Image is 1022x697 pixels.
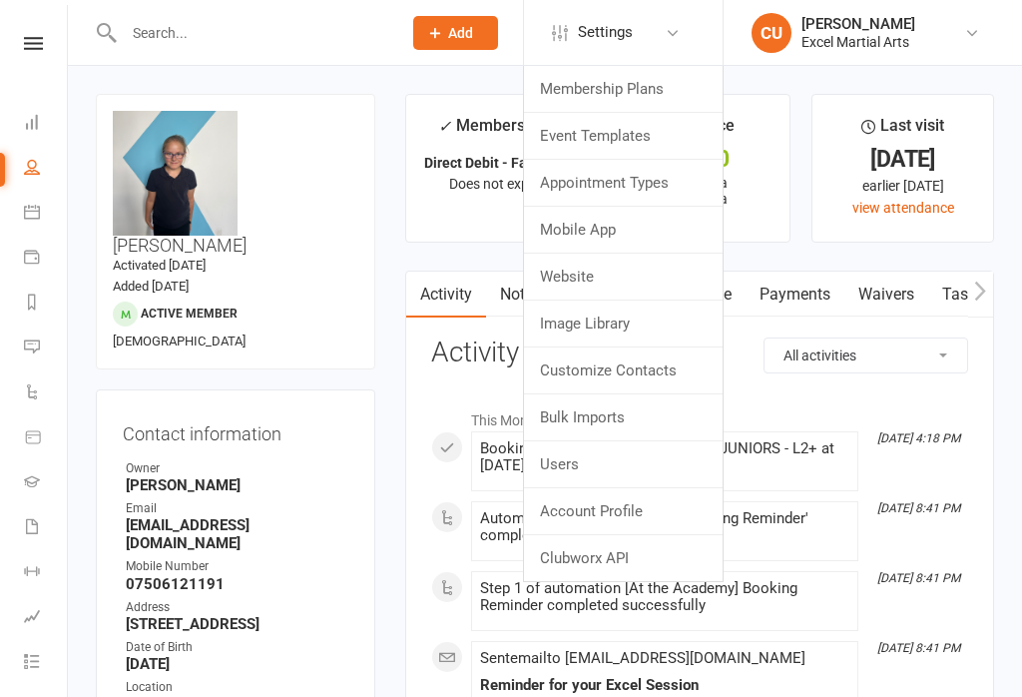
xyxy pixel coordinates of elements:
div: Date of Birth [126,638,348,657]
a: Assessments [24,596,69,641]
h3: [PERSON_NAME] [113,111,358,256]
a: Activity [406,272,486,318]
i: ✓ [438,117,451,136]
li: This Month [431,399,968,431]
span: Settings [578,10,633,55]
h3: Activity [431,338,968,368]
a: Clubworx API [524,535,723,581]
div: Excel Martial Arts [801,33,915,51]
a: Product Sales [24,416,69,461]
time: Activated [DATE] [113,258,206,273]
a: Tasks [928,272,998,318]
h3: Contact information [123,416,348,444]
time: Added [DATE] [113,279,189,294]
div: Memberships [438,113,555,150]
span: Sent email to [EMAIL_ADDRESS][DOMAIN_NAME] [480,649,805,667]
div: Booking marked Attended for event JUNIORS - L2+ at [DATE] 4:30PM [480,440,849,474]
div: Automation '[At the Academy] Booking Reminder' completed successfully [480,510,849,544]
strong: [STREET_ADDRESS] [126,615,348,633]
div: Address [126,598,348,617]
a: Customize Contacts [524,348,723,393]
div: Owner [126,459,348,478]
div: earlier [DATE] [830,175,975,197]
strong: [DATE] [126,655,348,673]
div: CU [752,13,791,53]
div: Location [126,678,348,697]
div: Email [126,499,348,518]
a: Bulk Imports [524,394,723,440]
a: Mobile App [524,207,723,253]
a: view attendance [852,200,954,216]
img: image1719413655.png [113,111,238,236]
span: [DEMOGRAPHIC_DATA] [113,334,246,348]
a: Calendar [24,192,69,237]
span: Add [448,25,473,41]
a: Notes [486,272,555,318]
a: Account Profile [524,488,723,534]
div: Mobile Number [126,557,348,576]
a: Waivers [844,272,928,318]
a: Dashboard [24,102,69,147]
i: [DATE] 8:41 PM [877,641,960,655]
input: Search... [118,19,387,47]
div: Step 1 of automation [At the Academy] Booking Reminder completed successfully [480,580,849,614]
a: Image Library [524,301,723,347]
div: Reminder for your Excel Session [480,677,849,694]
div: Last visit [861,113,944,149]
a: Event Templates [524,113,723,159]
span: Active member [141,307,238,321]
a: Appointment Types [524,160,723,206]
strong: [PERSON_NAME] [126,476,348,494]
i: [DATE] 8:41 PM [877,501,960,515]
div: [DATE] [830,149,975,170]
button: Add [413,16,498,50]
a: People [24,147,69,192]
a: Users [524,441,723,487]
strong: 07506121191 [126,575,348,593]
i: [DATE] 4:18 PM [877,431,960,445]
i: [DATE] 8:41 PM [877,571,960,585]
a: Payments [746,272,844,318]
a: Membership Plans [524,66,723,112]
div: [PERSON_NAME] [801,15,915,33]
a: Payments [24,237,69,282]
strong: Direct Debit - Family Membership (This mem... [424,155,720,171]
span: Does not expire [449,176,544,192]
strong: [EMAIL_ADDRESS][DOMAIN_NAME] [126,516,348,552]
a: Website [524,254,723,300]
a: Reports [24,282,69,327]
